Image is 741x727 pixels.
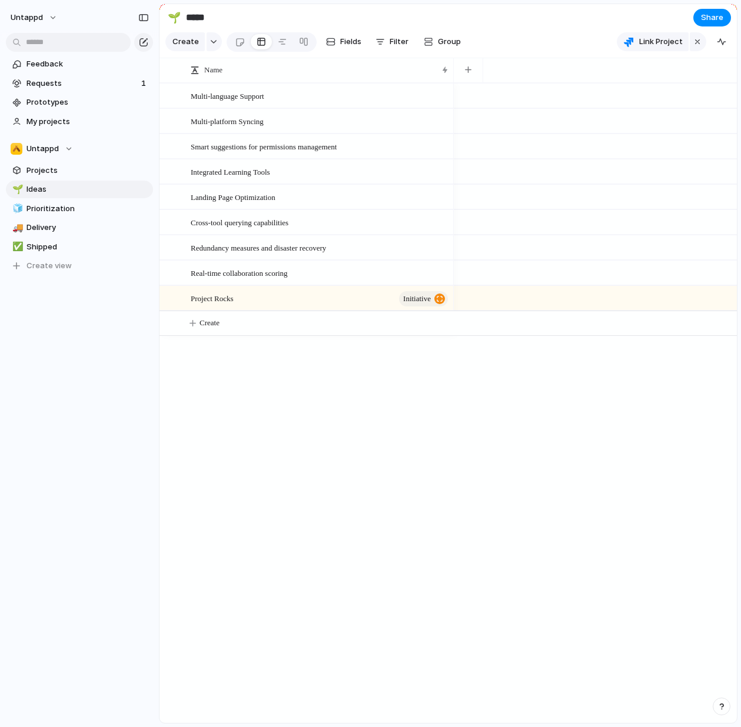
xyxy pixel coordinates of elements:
[12,202,21,215] div: 🧊
[12,240,21,254] div: ✅
[12,183,21,196] div: 🌱
[399,291,448,306] button: initiative
[191,114,264,128] span: Multi-platform Syncing
[165,32,205,51] button: Create
[26,96,149,108] span: Prototypes
[6,257,153,275] button: Create view
[390,36,408,48] span: Filter
[26,143,59,155] span: Untappd
[200,317,220,329] span: Create
[6,75,153,92] a: Requests1
[11,184,22,195] button: 🌱
[26,58,149,70] span: Feedback
[701,12,723,24] span: Share
[191,266,288,279] span: Real-time collaboration scoring
[191,165,270,178] span: Integrated Learning Tools
[6,140,153,158] button: Untappd
[26,260,72,272] span: Create view
[191,139,337,153] span: Smart suggestions for permissions management
[321,32,366,51] button: Fields
[26,165,149,176] span: Projects
[371,32,413,51] button: Filter
[168,9,181,25] div: 🌱
[5,8,64,27] button: Untappd
[438,36,461,48] span: Group
[26,78,138,89] span: Requests
[340,36,361,48] span: Fields
[11,222,22,234] button: 🚚
[204,64,222,76] span: Name
[617,32,689,51] button: Link Project
[12,221,21,235] div: 🚚
[191,291,234,305] span: Project Rocks
[26,222,149,234] span: Delivery
[6,238,153,256] a: ✅Shipped
[6,200,153,218] a: 🧊Prioritization
[6,94,153,111] a: Prototypes
[26,241,149,253] span: Shipped
[191,241,326,254] span: Redundancy measures and disaster recovery
[6,162,153,179] a: Projects
[26,184,149,195] span: Ideas
[693,9,731,26] button: Share
[6,181,153,198] a: 🌱Ideas
[165,8,184,27] button: 🌱
[172,36,199,48] span: Create
[11,12,43,24] span: Untappd
[639,36,683,48] span: Link Project
[26,203,149,215] span: Prioritization
[26,116,149,128] span: My projects
[191,89,264,102] span: Multi-language Support
[6,219,153,236] a: 🚚Delivery
[6,113,153,131] a: My projects
[403,291,431,307] span: initiative
[141,78,148,89] span: 1
[11,203,22,215] button: 🧊
[191,215,288,229] span: Cross-tool querying capabilities
[6,55,153,73] a: Feedback
[11,241,22,253] button: ✅
[418,32,467,51] button: Group
[191,190,275,204] span: Landing Page Optimization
